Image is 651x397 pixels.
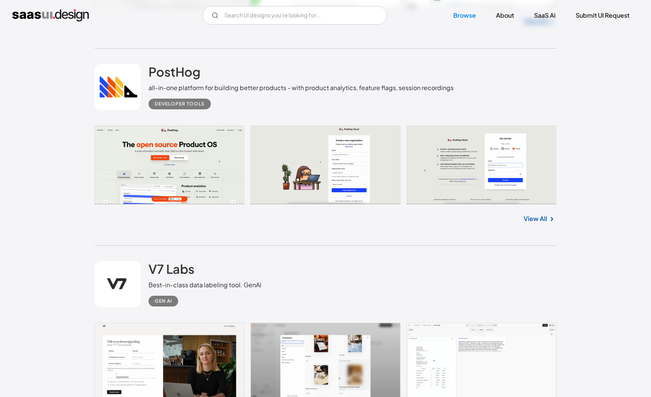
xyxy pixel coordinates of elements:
[149,83,454,92] div: all-in-one platform for building better products - with product analytics, feature flags, session...
[487,7,523,24] a: About
[149,64,200,83] a: PostHog
[525,7,565,24] a: SaaS Ai
[149,261,194,276] h2: V7 Labs
[149,261,194,280] a: V7 Labs
[12,9,89,22] a: home
[149,280,261,290] div: Best-in-class data labeling tool. GenAI
[444,7,485,24] a: Browse
[566,7,639,24] a: Submit UI Request
[155,99,205,109] div: Developer tools
[202,6,387,25] input: Search UI designs you're looking for...
[149,64,200,79] h2: PostHog
[524,214,547,223] a: View All
[155,296,172,306] div: Gen AI
[202,6,387,25] form: Email Form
